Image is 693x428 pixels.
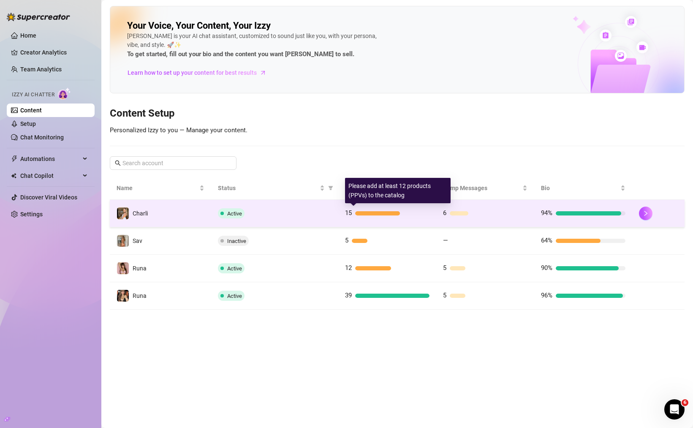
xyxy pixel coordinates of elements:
[20,211,43,218] a: Settings
[117,235,129,247] img: Sav
[11,173,16,179] img: Chat Copilot
[122,158,225,168] input: Search account
[541,183,619,193] span: Bio
[20,120,36,127] a: Setup
[541,292,552,299] span: 96%
[20,107,42,114] a: Content
[133,265,147,272] span: Runa
[643,210,649,216] span: right
[218,183,318,193] span: Status
[20,32,36,39] a: Home
[541,209,552,217] span: 94%
[345,209,352,217] span: 15
[115,160,121,166] span: search
[259,68,267,77] span: arrow-right
[127,50,354,58] strong: To get started, fill out your bio and the content you want [PERSON_NAME] to sell.
[443,183,521,193] span: Bump Messages
[443,292,446,299] span: 5
[436,177,534,200] th: Bump Messages
[20,194,77,201] a: Discover Viral Videos
[117,207,129,219] img: Charli
[4,416,10,422] span: build
[345,178,451,203] div: Please add at least 12 products (PPVs) to the catalog
[211,177,338,200] th: Status
[227,210,242,217] span: Active
[12,91,54,99] span: Izzy AI Chatter
[345,237,348,244] span: 5
[443,209,446,217] span: 6
[541,237,552,244] span: 64%
[664,399,685,420] iframe: Intercom live chat
[117,290,129,302] img: Runa
[127,32,380,60] div: [PERSON_NAME] is your AI chat assistant, customized to sound just like you, with your persona, vi...
[326,182,335,194] span: filter
[58,87,71,100] img: AI Chatter
[117,183,198,193] span: Name
[20,134,64,141] a: Chat Monitoring
[328,185,333,191] span: filter
[133,237,142,244] span: Sav
[117,262,129,274] img: Runa
[20,66,62,73] a: Team Analytics
[128,68,257,77] span: Learn how to set up your content for best results
[682,399,688,406] span: 6
[20,152,80,166] span: Automations
[11,155,18,162] span: thunderbolt
[227,238,246,244] span: Inactive
[227,265,242,272] span: Active
[20,169,80,183] span: Chat Copilot
[7,13,70,21] img: logo-BBDzfeDw.svg
[345,264,352,272] span: 12
[443,237,448,244] span: —
[20,46,88,59] a: Creator Analytics
[639,207,652,220] button: right
[553,7,684,93] img: ai-chatter-content-library-cLFOSyPT.png
[110,126,247,134] span: Personalized Izzy to you — Manage your content.
[541,264,552,272] span: 90%
[133,210,148,217] span: Charli
[110,107,685,120] h3: Content Setup
[127,66,273,79] a: Learn how to set up your content for best results
[127,20,271,32] h2: Your Voice, Your Content, Your Izzy
[338,177,436,200] th: Products
[443,264,446,272] span: 5
[534,177,632,200] th: Bio
[133,292,147,299] span: Runa
[345,292,352,299] span: 39
[227,293,242,299] span: Active
[110,177,211,200] th: Name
